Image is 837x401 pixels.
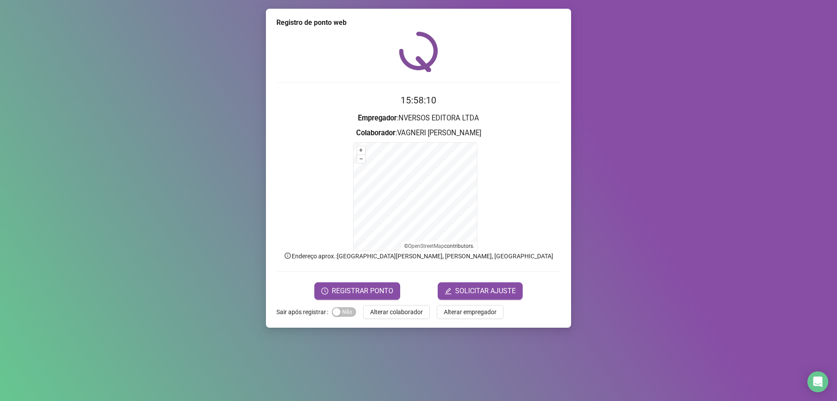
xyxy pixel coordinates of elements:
h3: : VAGNERI [PERSON_NAME] [276,127,561,139]
button: + [357,146,365,154]
span: REGISTRAR PONTO [332,286,393,296]
strong: Colaborador [356,129,395,137]
button: editSOLICITAR AJUSTE [438,282,523,300]
li: © contributors. [404,243,474,249]
span: edit [445,288,452,295]
div: Open Intercom Messenger [807,371,828,392]
button: – [357,155,365,163]
button: Alterar colaborador [363,305,430,319]
img: QRPoint [399,31,438,72]
p: Endereço aprox. : [GEOGRAPHIC_DATA][PERSON_NAME], [PERSON_NAME], [GEOGRAPHIC_DATA] [276,251,561,261]
strong: Empregador [358,114,397,122]
h3: : NVERSOS EDITORA LTDA [276,113,561,124]
span: Alterar empregador [444,307,497,317]
label: Sair após registrar [276,305,332,319]
button: REGISTRAR PONTO [314,282,400,300]
div: Registro de ponto web [276,17,561,28]
span: clock-circle [321,288,328,295]
span: info-circle [284,252,292,260]
span: SOLICITAR AJUSTE [455,286,516,296]
button: Alterar empregador [437,305,504,319]
a: OpenStreetMap [408,243,444,249]
time: 15:58:10 [401,95,436,106]
span: Alterar colaborador [370,307,423,317]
